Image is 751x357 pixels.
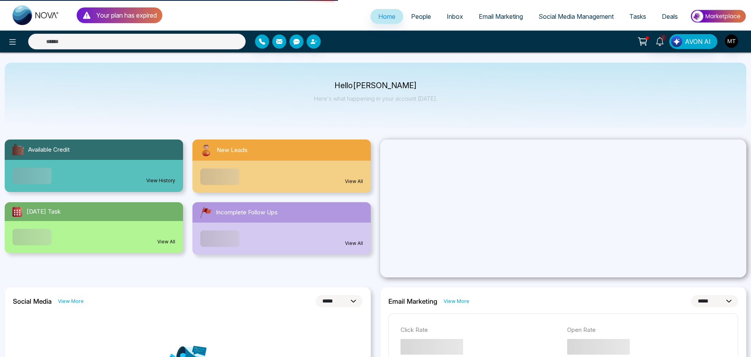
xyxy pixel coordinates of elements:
a: Incomplete Follow UpsView All [188,202,375,255]
span: AVON AI [685,37,711,46]
a: Inbox [439,9,471,24]
a: View More [58,297,84,305]
a: View All [157,238,175,245]
a: View History [146,177,175,184]
p: Open Rate [567,326,726,335]
span: People [411,13,431,20]
span: New Leads [217,146,248,155]
a: View All [345,178,363,185]
img: newLeads.svg [199,143,214,158]
img: User Avatar [725,34,738,48]
button: AVON AI [669,34,717,49]
span: Tasks [629,13,646,20]
img: Lead Flow [671,36,682,47]
span: Available Credit [28,145,70,154]
span: [DATE] Task [27,207,61,216]
p: Click Rate [401,326,559,335]
p: Here's what happening in your account [DATE]. [314,95,437,102]
a: Home [370,9,403,24]
a: People [403,9,439,24]
img: Market-place.gif [690,7,746,25]
img: todayTask.svg [11,205,23,218]
span: Deals [662,13,678,20]
a: Email Marketing [471,9,531,24]
span: Email Marketing [479,13,523,20]
a: Social Media Management [531,9,622,24]
p: Your plan has expired [96,11,157,20]
h2: Email Marketing [388,297,437,305]
img: followUps.svg [199,205,213,219]
span: Incomplete Follow Ups [216,208,278,217]
img: availableCredit.svg [11,143,25,157]
h2: Social Media [13,297,52,305]
a: 2 [650,34,669,48]
a: Tasks [622,9,654,24]
span: Inbox [447,13,463,20]
p: Hello [PERSON_NAME] [314,82,437,89]
img: Nova CRM Logo [13,5,59,25]
span: 2 [660,34,667,41]
a: View More [444,297,469,305]
span: Home [378,13,395,20]
span: Social Media Management [539,13,614,20]
a: New LeadsView All [188,140,375,193]
a: View All [345,240,363,247]
a: Deals [654,9,686,24]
